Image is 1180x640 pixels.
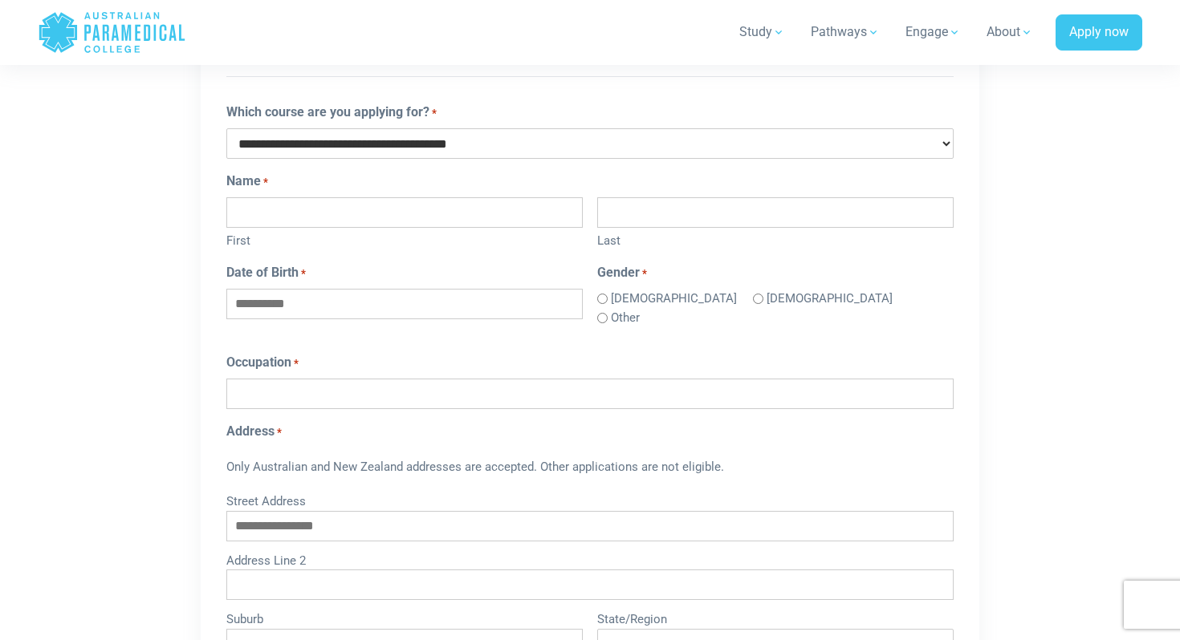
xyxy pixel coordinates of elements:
label: [DEMOGRAPHIC_DATA] [611,290,737,308]
a: About [977,10,1043,55]
label: Street Address [226,488,954,511]
label: Which course are you applying for? [226,103,437,122]
label: Last [597,228,954,250]
a: Study [730,10,795,55]
label: Date of Birth [226,263,306,282]
label: First [226,228,583,250]
a: Apply now [1056,14,1142,51]
div: Only Australian and New Zealand addresses are accepted. Other applications are not eligible. [226,448,954,489]
label: Occupation [226,353,299,372]
label: Address Line 2 [226,548,954,570]
a: Australian Paramedical College [38,6,186,59]
a: Engage [896,10,970,55]
legend: Address [226,422,954,441]
legend: Name [226,172,954,191]
legend: Gender [597,263,954,282]
a: Pathways [801,10,889,55]
label: Suburb [226,606,583,629]
label: [DEMOGRAPHIC_DATA] [767,290,893,308]
label: Other [611,309,640,327]
label: State/Region [597,606,954,629]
